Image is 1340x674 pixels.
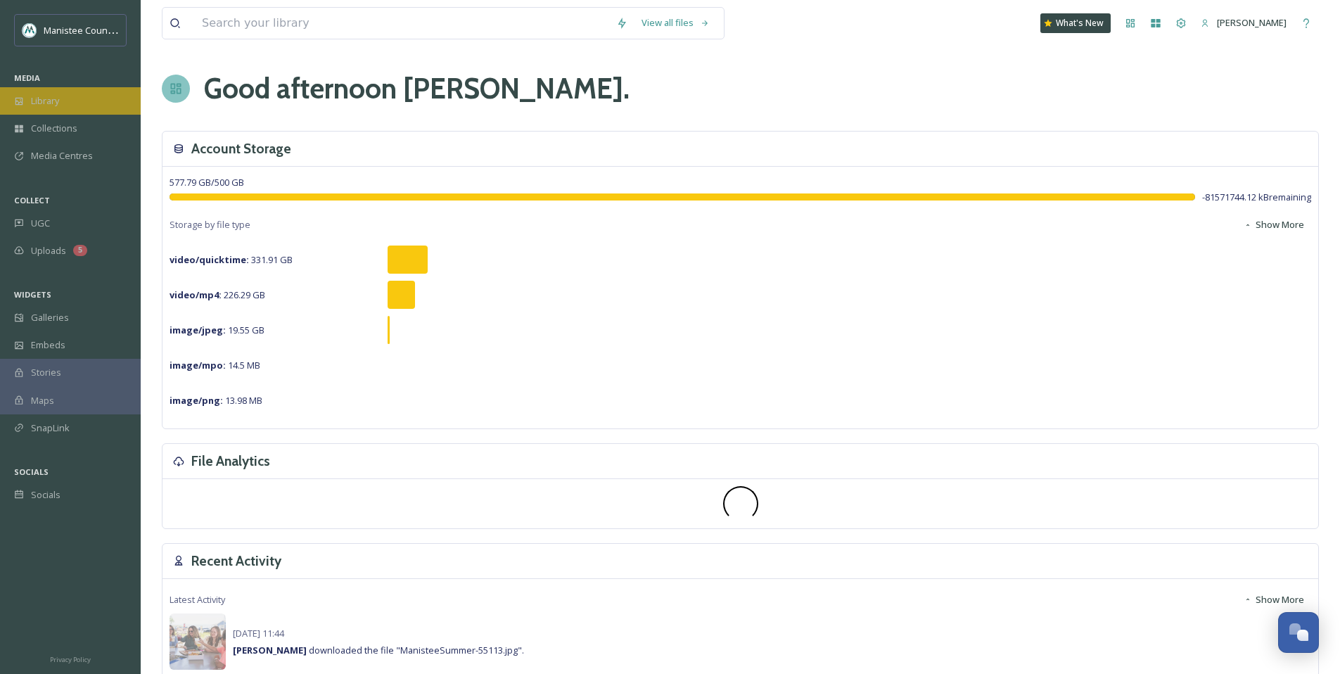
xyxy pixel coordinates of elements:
[170,176,244,189] span: 577.79 GB / 500 GB
[31,122,77,135] span: Collections
[31,488,60,502] span: Socials
[31,244,66,257] span: Uploads
[31,149,93,163] span: Media Centres
[31,394,54,407] span: Maps
[1237,586,1311,613] button: Show More
[1202,191,1311,204] span: -81571744.12 kB remaining
[50,655,91,664] span: Privacy Policy
[1278,612,1319,653] button: Open Chat
[14,466,49,477] span: SOCIALS
[31,311,69,324] span: Galleries
[191,139,291,159] h3: Account Storage
[170,394,223,407] strong: image/png :
[31,217,50,230] span: UGC
[31,366,61,379] span: Stories
[44,23,151,37] span: Manistee County Tourism
[170,288,222,301] strong: video/mp4 :
[170,394,262,407] span: 13.98 MB
[14,195,50,205] span: COLLECT
[233,627,284,640] span: [DATE] 11:44
[31,94,59,108] span: Library
[233,644,307,656] strong: [PERSON_NAME]
[170,324,226,336] strong: image/jpeg :
[170,253,293,266] span: 331.91 GB
[14,289,51,300] span: WIDGETS
[23,23,37,37] img: logo.jpeg
[195,8,609,39] input: Search your library
[1040,13,1111,33] a: What's New
[233,644,524,656] span: downloaded the file "ManisteeSummer-55113.jpg".
[204,68,630,110] h1: Good afternoon [PERSON_NAME] .
[170,288,265,301] span: 226.29 GB
[31,421,70,435] span: SnapLink
[73,245,87,256] div: 5
[1217,16,1287,29] span: [PERSON_NAME]
[50,650,91,667] a: Privacy Policy
[170,359,226,371] strong: image/mpo :
[1237,211,1311,239] button: Show More
[634,9,717,37] a: View all files
[191,551,281,571] h3: Recent Activity
[31,338,65,352] span: Embeds
[170,253,249,266] strong: video/quicktime :
[170,613,226,670] img: f6bd6099-e412-4e5d-834f-b7f44143a9b8.jpg
[1194,9,1294,37] a: [PERSON_NAME]
[170,218,250,231] span: Storage by file type
[170,359,260,371] span: 14.5 MB
[170,324,264,336] span: 19.55 GB
[191,451,270,471] h3: File Analytics
[170,593,225,606] span: Latest Activity
[14,72,40,83] span: MEDIA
